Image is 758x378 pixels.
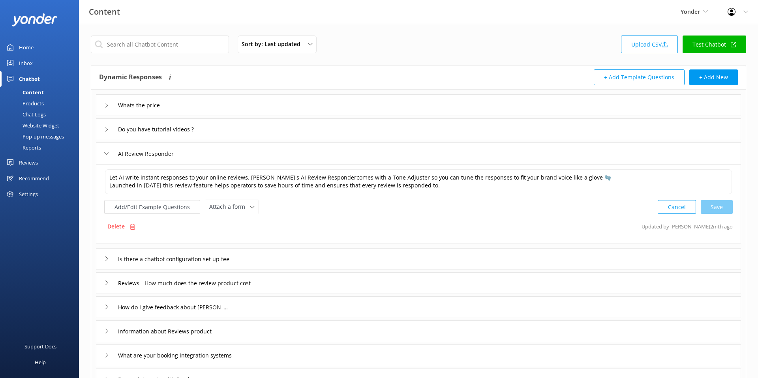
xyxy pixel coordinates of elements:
[19,186,38,202] div: Settings
[24,339,56,354] div: Support Docs
[5,120,59,131] div: Website Widget
[5,109,46,120] div: Chat Logs
[19,71,40,87] div: Chatbot
[35,354,46,370] div: Help
[621,36,678,53] a: Upload CSV
[5,131,79,142] a: Pop-up messages
[5,98,44,109] div: Products
[19,55,33,71] div: Inbox
[242,40,305,49] span: Sort by: Last updated
[658,200,696,214] button: Cancel
[5,98,79,109] a: Products
[683,36,746,53] a: Test Chatbot
[642,219,733,234] p: Updated by [PERSON_NAME] 2mth ago
[99,69,162,85] h4: Dynamic Responses
[5,131,64,142] div: Pop-up messages
[5,87,79,98] a: Content
[19,155,38,170] div: Reviews
[105,169,732,194] textarea: Let AI write instant responses to your online reviews. [PERSON_NAME]'s AI Review Respondercomes w...
[19,170,49,186] div: Recommend
[209,202,250,211] span: Attach a form
[5,120,79,131] a: Website Widget
[91,36,229,53] input: Search all Chatbot Content
[104,200,200,214] button: Add/Edit Example Questions
[19,39,34,55] div: Home
[681,8,700,15] span: Yonder
[5,109,79,120] a: Chat Logs
[5,142,41,153] div: Reports
[89,6,120,18] h3: Content
[594,69,685,85] button: + Add Template Questions
[5,87,44,98] div: Content
[12,13,57,26] img: yonder-white-logo.png
[689,69,738,85] button: + Add New
[5,142,79,153] a: Reports
[107,222,125,231] p: Delete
